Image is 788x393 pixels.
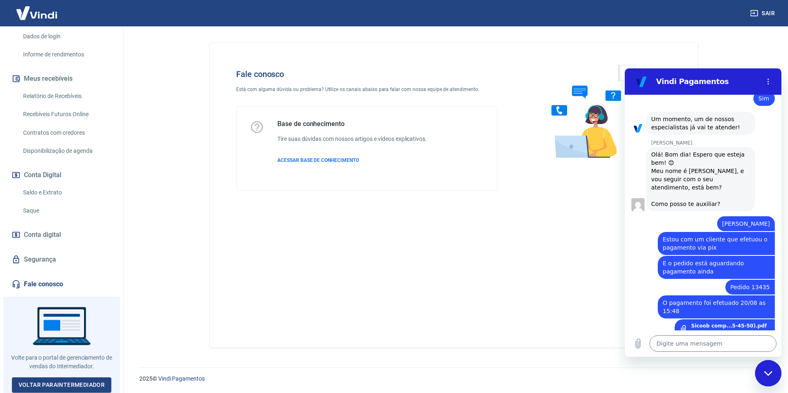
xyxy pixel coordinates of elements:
a: ACESSAR BASE DE CONHECIMENTO [277,157,427,164]
a: Vindi Pagamentos [158,375,205,382]
a: Conta digital [10,226,113,244]
span: Conta digital [24,229,61,241]
a: Saldo e Extrato [20,184,113,201]
button: Conta Digital [10,166,113,184]
img: Fale conosco [535,56,660,166]
p: Está com alguma dúvida ou problema? Utilize os canais abaixo para falar com nossa equipe de atend... [236,86,497,93]
h6: Tire suas dúvidas com nossos artigos e vídeos explicativos. [277,135,427,143]
span: ACESSAR BASE DE CONHECIMENTO [277,157,359,163]
iframe: Janela de mensagens [625,68,781,357]
button: Sair [748,6,778,21]
button: Meus recebíveis [10,70,113,88]
h5: Base de conhecimento [277,120,427,128]
a: Relatório de Recebíveis [20,88,113,105]
iframe: Botão para iniciar a janela de mensagens, 2 mensagens não lidas [755,360,781,386]
p: 2025 © [139,374,768,383]
h4: Fale conosco [236,69,497,79]
a: Voltar paraIntermediador [12,377,112,393]
a: Saque [20,202,113,219]
a: Segurança [10,250,113,269]
a: Informe de rendimentos [20,46,113,63]
a: Dados de login [20,28,113,45]
a: Fale conosco [10,275,113,293]
a: Recebíveis Futuros Online [20,106,113,123]
a: Contratos com credores [20,124,113,141]
a: Disponibilização de agenda [20,143,113,159]
img: Vindi [10,0,63,26]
